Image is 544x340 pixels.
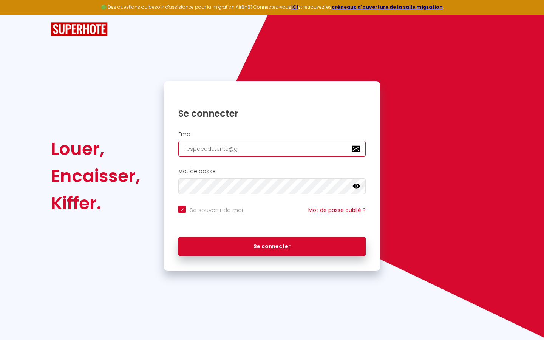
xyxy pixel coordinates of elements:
[51,162,140,190] div: Encaisser,
[332,4,443,10] a: créneaux d'ouverture de la salle migration
[291,4,298,10] a: ICI
[308,206,366,214] a: Mot de passe oublié ?
[51,22,108,36] img: SuperHote logo
[6,3,29,26] button: Ouvrir le widget de chat LiveChat
[178,108,366,119] h1: Se connecter
[178,168,366,175] h2: Mot de passe
[51,135,140,162] div: Louer,
[178,141,366,157] input: Ton Email
[51,190,140,217] div: Kiffer.
[178,131,366,138] h2: Email
[178,237,366,256] button: Se connecter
